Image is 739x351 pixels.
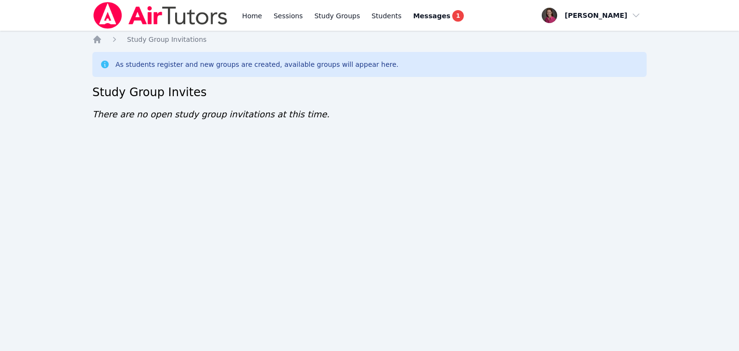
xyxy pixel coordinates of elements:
[92,2,229,29] img: Air Tutors
[452,10,464,22] span: 1
[127,35,206,44] a: Study Group Invitations
[92,109,330,119] span: There are no open study group invitations at this time.
[92,85,647,100] h2: Study Group Invites
[115,60,398,69] div: As students register and new groups are created, available groups will appear here.
[413,11,450,21] span: Messages
[92,35,647,44] nav: Breadcrumb
[127,36,206,43] span: Study Group Invitations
